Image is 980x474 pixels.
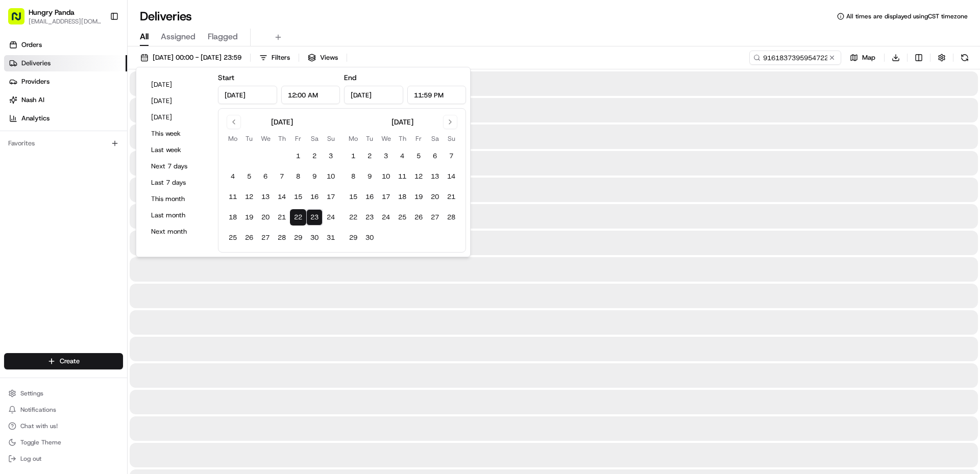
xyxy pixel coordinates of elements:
[10,148,27,165] img: Bea Lacdao
[225,230,241,246] button: 25
[146,78,208,92] button: [DATE]
[290,168,306,185] button: 8
[320,53,338,62] span: Views
[345,168,361,185] button: 8
[20,228,78,238] span: Knowledge Base
[146,208,208,222] button: Last month
[257,209,274,226] button: 20
[378,189,394,205] button: 17
[21,59,51,68] span: Deliveries
[303,51,342,65] button: Views
[21,95,44,105] span: Nash AI
[306,230,323,246] button: 30
[82,224,168,242] a: 💻API Documentation
[10,229,18,237] div: 📗
[290,133,306,144] th: Friday
[46,108,140,116] div: We're available if you need us!
[306,168,323,185] button: 9
[345,148,361,164] button: 1
[361,168,378,185] button: 9
[21,114,50,123] span: Analytics
[290,230,306,246] button: 29
[257,133,274,144] th: Wednesday
[274,209,290,226] button: 21
[958,51,972,65] button: Refresh
[394,209,410,226] button: 25
[20,422,58,430] span: Chat with us!
[174,101,186,113] button: Start new chat
[4,37,127,53] a: Orders
[241,230,257,246] button: 26
[4,435,123,450] button: Toggle Theme
[60,357,80,366] span: Create
[427,189,443,205] button: 20
[443,189,459,205] button: 21
[4,73,127,90] a: Providers
[225,189,241,205] button: 11
[146,192,208,206] button: This month
[225,133,241,144] th: Monday
[378,209,394,226] button: 24
[39,186,63,194] span: 8月15日
[241,168,257,185] button: 5
[146,224,208,239] button: Next month
[274,189,290,205] button: 14
[345,133,361,144] th: Monday
[345,209,361,226] button: 22
[427,148,443,164] button: 6
[323,189,339,205] button: 17
[146,176,208,190] button: Last 7 days
[361,209,378,226] button: 23
[443,209,459,226] button: 28
[846,12,968,20] span: All times are displayed using CST timezone
[274,168,290,185] button: 7
[749,51,841,65] input: Type to search
[29,17,102,26] span: [EMAIL_ADDRESS][DOMAIN_NAME]
[274,230,290,246] button: 28
[257,189,274,205] button: 13
[146,127,208,141] button: This week
[410,168,427,185] button: 12
[4,110,127,127] a: Analytics
[225,168,241,185] button: 4
[306,133,323,144] th: Saturday
[85,158,88,166] span: •
[21,77,50,86] span: Providers
[218,86,277,104] input: Date
[394,168,410,185] button: 11
[4,452,123,466] button: Log out
[323,133,339,144] th: Sunday
[361,133,378,144] th: Tuesday
[344,73,356,82] label: End
[136,51,246,65] button: [DATE] 00:00 - [DATE] 23:59
[27,66,168,77] input: Clear
[290,148,306,164] button: 1
[306,189,323,205] button: 16
[140,31,149,43] span: All
[257,230,274,246] button: 27
[410,209,427,226] button: 26
[427,168,443,185] button: 13
[10,133,68,141] div: Past conversations
[241,189,257,205] button: 12
[274,133,290,144] th: Thursday
[323,148,339,164] button: 3
[4,135,123,152] div: Favorites
[378,168,394,185] button: 10
[410,148,427,164] button: 5
[407,86,467,104] input: Time
[443,133,459,144] th: Sunday
[227,115,241,129] button: Go to previous month
[20,159,29,167] img: 1736555255976-a54dd68f-1ca7-489b-9aae-adbdc363a1c4
[290,189,306,205] button: 15
[32,158,83,166] span: [PERSON_NAME]
[443,115,457,129] button: Go to next month
[4,386,123,401] button: Settings
[4,4,106,29] button: Hungry Panda[EMAIL_ADDRESS][DOMAIN_NAME]
[306,148,323,164] button: 2
[208,31,238,43] span: Flagged
[443,148,459,164] button: 7
[378,133,394,144] th: Wednesday
[323,168,339,185] button: 10
[345,189,361,205] button: 15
